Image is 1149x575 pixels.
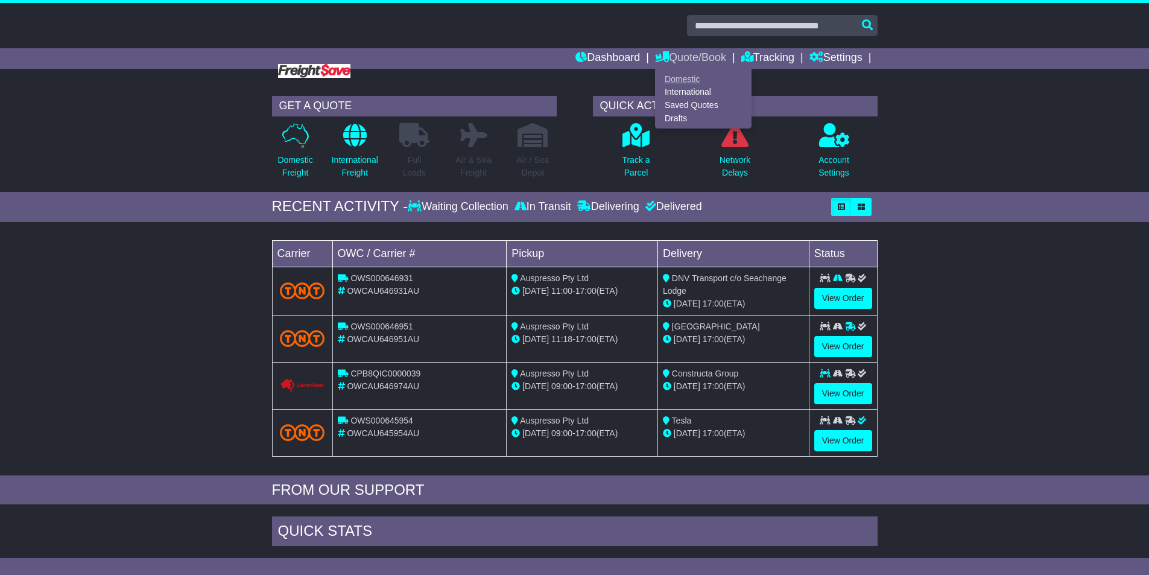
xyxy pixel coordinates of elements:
[593,96,878,116] div: QUICK ACTIONS
[408,200,511,214] div: Waiting Collection
[551,381,572,391] span: 09:00
[332,154,378,179] p: International Freight
[655,69,752,129] div: Quote/Book
[347,334,419,344] span: OWCAU646951AU
[703,381,724,391] span: 17:00
[575,334,597,344] span: 17:00
[520,416,589,425] span: Auspresso Pty Ltd
[280,330,325,346] img: TNT_Domestic.png
[575,48,640,69] a: Dashboard
[511,427,653,440] div: - (ETA)
[350,416,413,425] span: OWS000645954
[511,200,574,214] div: In Transit
[814,336,872,357] a: View Order
[517,154,549,179] p: Air / Sea Depot
[277,122,313,186] a: DomesticFreight
[574,200,642,214] div: Delivering
[522,428,549,438] span: [DATE]
[332,240,507,267] td: OWC / Carrier #
[551,428,572,438] span: 09:00
[575,286,597,296] span: 17:00
[280,378,325,393] img: GetCarrierServiceLogo
[656,99,751,112] a: Saved Quotes
[663,380,804,393] div: (ETA)
[622,154,650,179] p: Track a Parcel
[507,240,658,267] td: Pickup
[814,288,872,309] a: View Order
[663,273,787,296] span: DNV Transport c/o Seachange Lodge
[277,154,312,179] p: Domestic Freight
[703,428,724,438] span: 17:00
[520,369,589,378] span: Auspresso Pty Ltd
[272,481,878,499] div: FROM OUR SUPPORT
[703,299,724,308] span: 17:00
[674,334,700,344] span: [DATE]
[642,200,702,214] div: Delivered
[272,240,332,267] td: Carrier
[399,154,429,179] p: Full Loads
[674,299,700,308] span: [DATE]
[674,428,700,438] span: [DATE]
[551,334,572,344] span: 11:18
[814,430,872,451] a: View Order
[575,428,597,438] span: 17:00
[456,154,492,179] p: Air & Sea Freight
[280,424,325,440] img: TNT_Domestic.png
[272,96,557,116] div: GET A QUOTE
[350,369,420,378] span: CPB8QIC0000039
[520,322,589,331] span: Auspresso Pty Ltd
[674,381,700,391] span: [DATE]
[347,381,419,391] span: OWCAU646974AU
[814,383,872,404] a: View Order
[272,516,878,549] div: Quick Stats
[655,48,726,69] a: Quote/Book
[511,333,653,346] div: - (ETA)
[818,154,849,179] p: Account Settings
[350,322,413,331] span: OWS000646951
[621,122,650,186] a: Track aParcel
[331,122,379,186] a: InternationalFreight
[272,198,408,215] div: RECENT ACTIVITY -
[522,286,549,296] span: [DATE]
[347,428,419,438] span: OWCAU645954AU
[350,273,413,283] span: OWS000646931
[703,334,724,344] span: 17:00
[278,64,350,78] img: Freight Save
[522,381,549,391] span: [DATE]
[672,369,739,378] span: Constructa Group
[551,286,572,296] span: 11:00
[280,282,325,299] img: TNT_Domestic.png
[575,381,597,391] span: 17:00
[656,86,751,99] a: International
[809,240,877,267] td: Status
[656,72,751,86] a: Domestic
[809,48,863,69] a: Settings
[656,112,751,125] a: Drafts
[511,380,653,393] div: - (ETA)
[672,322,760,331] span: [GEOGRAPHIC_DATA]
[663,333,804,346] div: (ETA)
[818,122,850,186] a: AccountSettings
[347,286,419,296] span: OWCAU646931AU
[719,122,751,186] a: NetworkDelays
[663,297,804,310] div: (ETA)
[522,334,549,344] span: [DATE]
[520,273,589,283] span: Auspresso Pty Ltd
[657,240,809,267] td: Delivery
[672,416,692,425] span: Tesla
[511,285,653,297] div: - (ETA)
[720,154,750,179] p: Network Delays
[741,48,794,69] a: Tracking
[663,427,804,440] div: (ETA)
